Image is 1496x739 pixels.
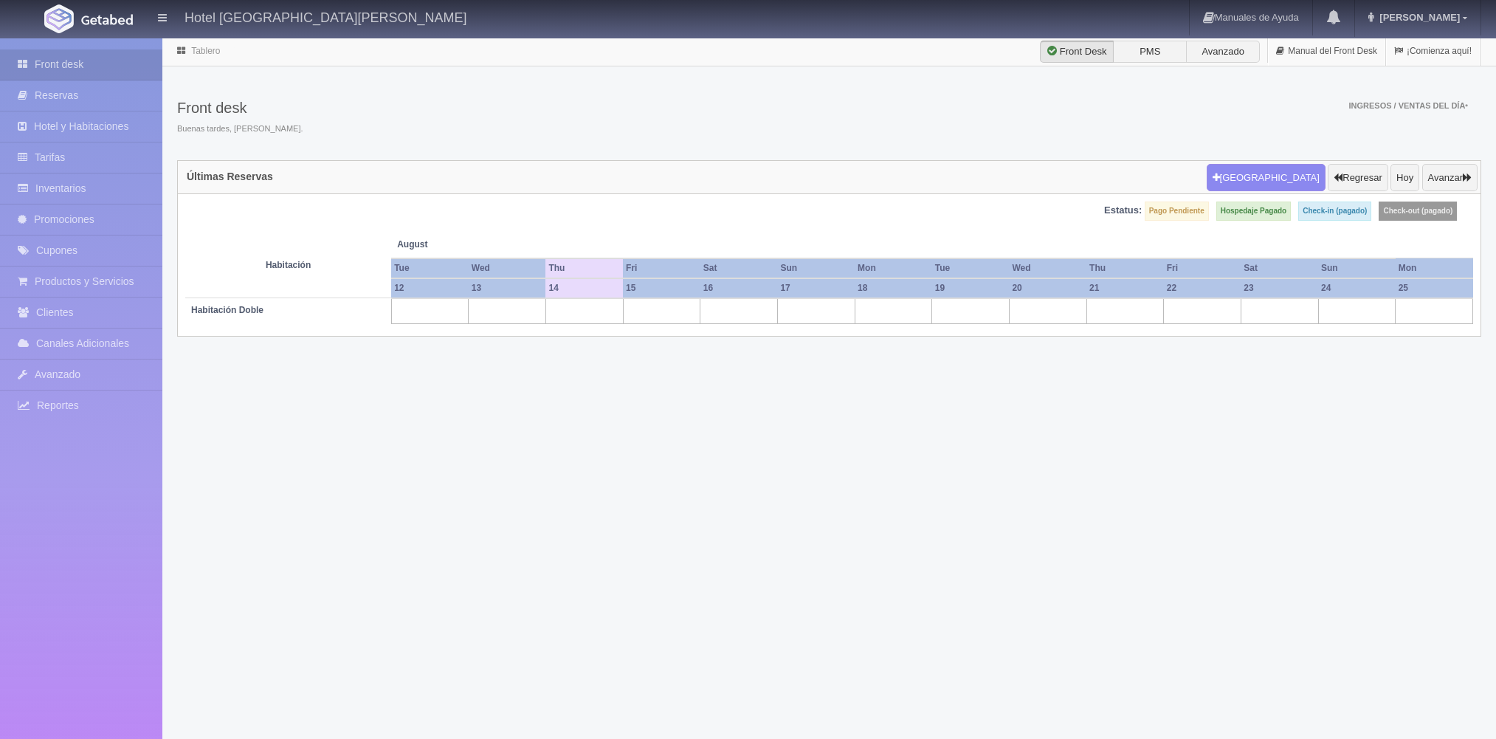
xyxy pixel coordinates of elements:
[1298,202,1371,221] label: Check-in (pagado)
[191,46,220,56] a: Tablero
[932,258,1010,278] th: Tue
[623,278,700,298] th: 15
[623,258,700,278] th: Fri
[777,258,855,278] th: Sun
[1422,164,1478,192] button: Avanzar
[391,278,469,298] th: 12
[1318,258,1396,278] th: Sun
[1396,278,1473,298] th: 25
[469,258,546,278] th: Wed
[177,100,303,116] h3: Front desk
[1396,258,1473,278] th: Mon
[187,171,273,182] h4: Últimas Reservas
[1379,202,1457,221] label: Check-out (pagado)
[1086,278,1164,298] th: 21
[1216,202,1291,221] label: Hospedaje Pagado
[266,260,311,270] strong: Habitación
[1009,278,1086,298] th: 20
[777,278,855,298] th: 17
[1241,258,1318,278] th: Sat
[700,278,778,298] th: 16
[1113,41,1187,63] label: PMS
[1040,41,1114,63] label: Front Desk
[1164,278,1241,298] th: 22
[1318,278,1396,298] th: 24
[932,278,1010,298] th: 19
[44,4,74,33] img: Getabed
[1241,278,1318,298] th: 23
[700,258,778,278] th: Sat
[1164,258,1241,278] th: Fri
[1376,12,1460,23] span: [PERSON_NAME]
[1386,37,1480,66] a: ¡Comienza aquí!
[1207,164,1326,192] button: [GEOGRAPHIC_DATA]
[1104,204,1142,218] label: Estatus:
[1268,37,1385,66] a: Manual del Front Desk
[1328,164,1388,192] button: Regresar
[81,14,133,25] img: Getabed
[397,238,540,251] span: August
[1009,258,1086,278] th: Wed
[1348,101,1468,110] span: Ingresos / Ventas del día
[545,278,623,298] th: 14
[1145,202,1209,221] label: Pago Pendiente
[1390,164,1419,192] button: Hoy
[177,123,303,135] span: Buenas tardes, [PERSON_NAME].
[391,258,469,278] th: Tue
[191,305,263,315] b: Habitación Doble
[855,258,932,278] th: Mon
[1186,41,1260,63] label: Avanzado
[545,258,623,278] th: Thu
[1086,258,1164,278] th: Thu
[185,7,466,26] h4: Hotel [GEOGRAPHIC_DATA][PERSON_NAME]
[855,278,932,298] th: 18
[469,278,546,298] th: 13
